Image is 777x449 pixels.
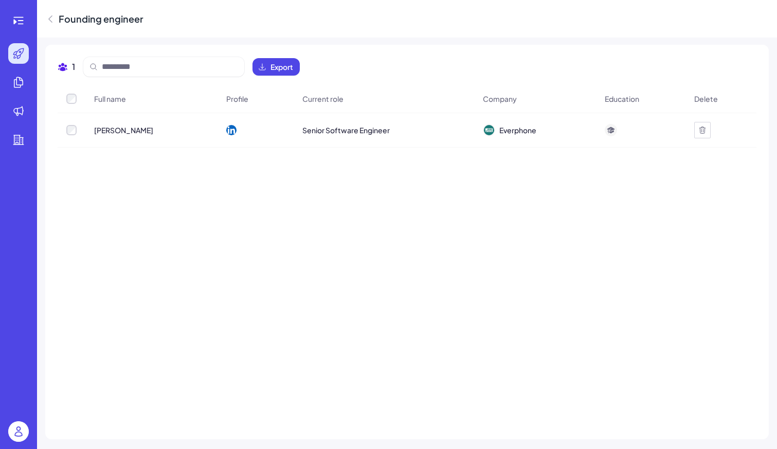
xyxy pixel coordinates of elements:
[94,125,153,135] span: [PERSON_NAME]
[270,62,293,72] span: Export
[59,12,143,26] div: Founding engineer
[484,125,494,135] img: 公司logo
[605,94,639,104] span: Education
[302,125,390,135] span: Senior Software Engineer
[226,94,248,104] span: Profile
[694,94,718,104] span: Delete
[483,94,517,104] span: Company
[8,421,29,442] img: user_logo.png
[94,94,126,104] span: Full name
[499,125,536,135] span: Everphone
[252,58,300,76] button: Export
[302,94,344,104] span: Current role
[72,61,75,73] span: 1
